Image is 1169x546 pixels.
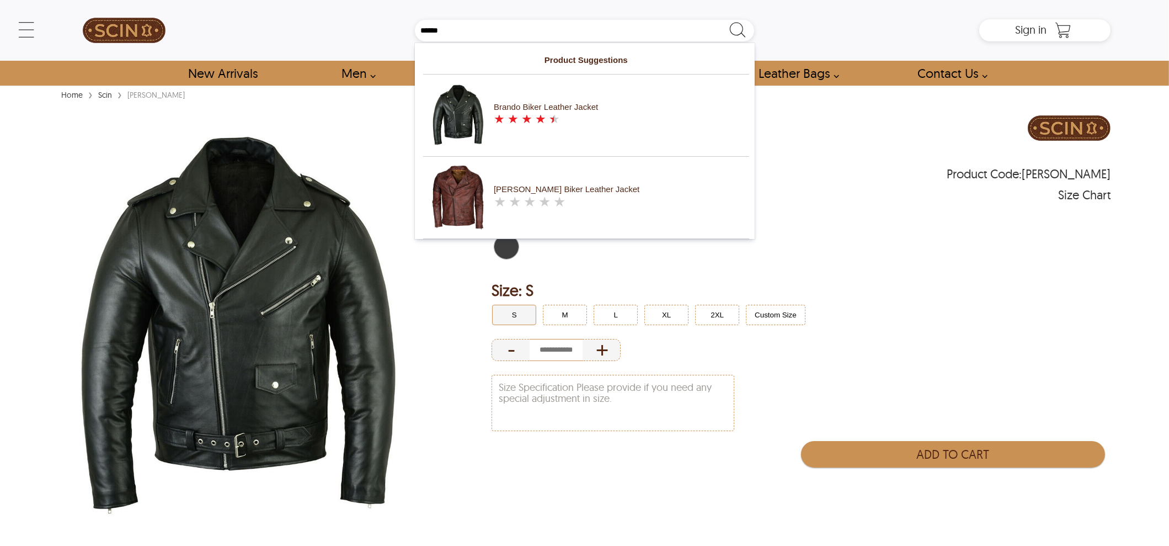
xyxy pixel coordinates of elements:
[521,115,532,128] label: 3 rating
[58,6,190,55] a: SCIN
[801,441,1105,468] button: Add to Cart
[1058,189,1111,200] div: Size Chart
[802,473,1105,503] iframe: PayPal
[423,75,744,157] a: Brando Biker Leather Jacket
[1015,26,1047,35] a: Sign in
[947,168,1111,179] span: Product Code: BRANDO
[538,197,551,210] label: 4 rating
[508,115,519,128] label: 2 rating
[329,61,382,86] a: shop men's leather jackets
[746,61,845,86] a: Shop Leather Bags
[88,84,93,104] span: ›
[492,209,1111,231] h2: Selected Color: by Black
[1052,22,1074,39] a: Shopping Cart
[494,185,639,194] div: [PERSON_NAME] Biker Leather Jacket
[1015,23,1047,36] span: Sign in
[543,305,587,325] button: Click to select M
[905,61,994,86] a: contact-us
[118,84,122,104] span: ›
[492,279,1111,301] h2: Selected Filter by Size: S
[125,89,188,100] div: [PERSON_NAME]
[492,375,734,431] textarea: Size Specification Please provide if you need any special adjustment in size.
[492,339,530,361] div: Decrease Quantity of Item
[175,61,270,86] a: Shop New Arrivals
[594,305,638,325] button: Click to select L
[492,232,521,262] div: Black
[583,339,621,361] div: Increase Quantity of Item
[423,157,744,239] a: Sam Brando Biker Leather Jacket
[429,79,487,151] img: Brando Biker Leather Jacket
[549,115,560,128] label: 5 rating
[746,305,805,325] button: Click to select Custom Size
[524,197,536,210] label: 3 rating
[553,197,565,210] label: 5 rating
[1028,103,1111,156] a: Brand Logo PDP Image
[492,305,536,325] button: Click to select S
[509,197,521,210] label: 2 rating
[83,6,166,55] img: SCIN
[58,90,86,100] a: Home
[644,305,688,325] button: Click to select XL
[494,103,598,112] div: Brando Biker Leather Jacket
[423,51,749,75] li: Product Suggestions
[494,197,506,210] label: 1 rating
[535,115,546,128] label: 4 rating
[1028,103,1111,153] img: Brand Logo PDP Image
[494,115,505,128] label: 1 rating
[95,90,115,100] a: Scin
[429,162,487,234] img: Sam Brando Biker Leather Jacket
[695,305,739,325] button: Click to select 2XL
[426,53,746,72] label: Product Suggestions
